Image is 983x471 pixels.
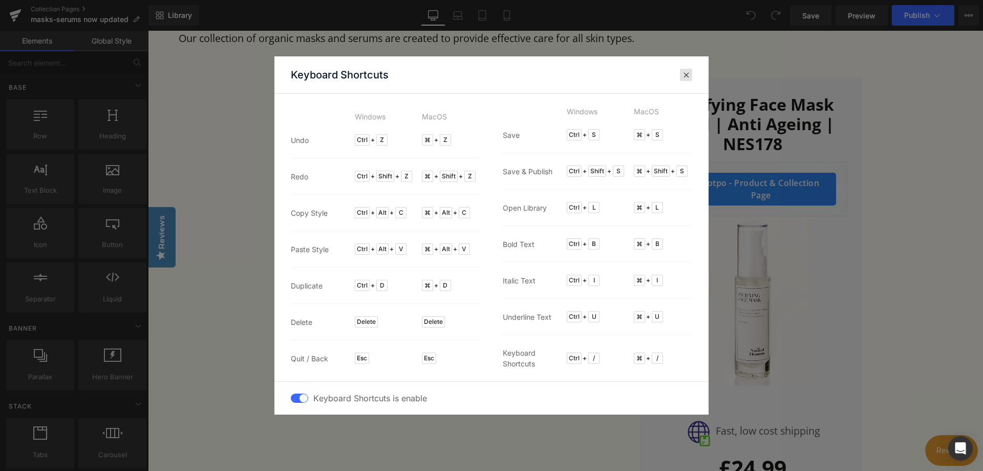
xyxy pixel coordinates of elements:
[174,217,381,234] p: Exfoliates, freshens and brightens the skin
[291,171,355,182] div: Redo
[503,347,567,369] div: Keyboard Shortcuts
[503,239,567,250] div: Bold Text
[503,166,567,177] div: Save & Publish
[376,280,388,291] div: D
[948,436,973,461] div: Open Intercom Messenger
[546,146,680,171] span: Yotpo - Product & Collection Page
[422,353,436,364] div: Esc
[567,106,630,117] div: Windows
[440,280,451,291] div: D
[676,166,688,177] div: S
[174,337,381,354] p: No Retinols
[376,207,389,218] div: Alt
[613,166,624,177] div: S
[395,243,407,255] div: V
[571,424,638,450] span: £24.99
[567,238,582,250] div: Ctrl
[422,316,445,327] div: Delete
[567,166,582,177] div: Ctrl
[567,202,582,213] div: Ctrl
[548,186,661,355] img: Pacifying Face Mask 50ml | Anti Ageing | NES178
[174,361,381,378] p: No irritating exfoliants
[291,244,355,255] div: Paste Style
[141,140,478,206] p: It effectively eliminates dead skin cells from the skin's surface. Unlike the popular mainstream ...
[313,393,427,403] label: Keyboard Shortcuts is enable
[291,135,355,146] div: Undo
[588,202,600,213] div: L
[141,47,482,87] h1: Looking for deep cleansing with a difference?
[141,92,478,124] p: This innovative mask utilizes a special blend of therapeutic plant extracts to purify the skin.
[567,311,582,322] div: Ctrl
[588,311,600,322] div: U
[355,171,370,182] div: Ctrl
[395,207,407,218] div: C
[291,208,355,218] div: Copy Style
[652,353,663,364] div: /
[567,275,582,286] div: Ctrl
[376,134,388,146] div: Z
[440,171,458,182] div: Shift
[376,243,389,255] div: Alt
[440,243,452,255] div: Alt
[440,134,451,146] div: Z
[174,313,381,330] p: No AHAa
[588,353,600,364] div: /
[355,207,370,218] div: Ctrl
[376,171,394,182] div: Shift
[291,69,389,81] h2: Keyboard Shortcuts
[174,241,381,258] p: Deep cleansing by removal of dead skin cells
[355,316,378,327] div: Delete
[418,111,481,122] div: MacOS
[355,243,370,255] div: Ctrl
[355,353,369,364] div: Esc
[355,134,370,146] div: Ctrl
[588,238,600,250] div: B
[588,129,600,140] div: S
[355,280,370,291] div: Ctrl
[652,202,663,213] div: L
[464,171,476,182] div: Z
[652,238,663,250] div: B
[510,64,699,123] a: Pacifying Face Mask 50ml | Anti Ageing | NES178
[567,129,582,140] div: Ctrl
[401,171,412,182] div: Z
[459,243,470,255] div: V
[503,202,567,213] div: Open Library
[503,275,567,286] div: Italic Text
[440,207,452,218] div: Alt
[568,392,672,408] p: Fast, low cost shipping
[174,265,381,282] p: Ideal [MEDICAL_DATA] and all skin types
[291,280,355,291] div: Duplicate
[630,106,693,117] div: MacOS
[355,111,418,122] div: Windows
[652,166,670,177] div: Shift
[503,130,567,140] div: Save
[174,289,381,305] p: Reduces puffiness in the face
[777,404,830,435] iframe: Button to open loyalty program pop-up
[459,207,470,218] div: C
[567,353,582,364] div: Ctrl
[503,312,567,322] div: Underline Text
[652,275,663,286] div: I
[588,166,606,177] div: Shift
[291,317,355,327] div: Delete
[652,129,663,140] div: S
[291,353,355,364] div: Quit / Back
[652,311,663,322] div: U
[588,275,600,286] div: I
